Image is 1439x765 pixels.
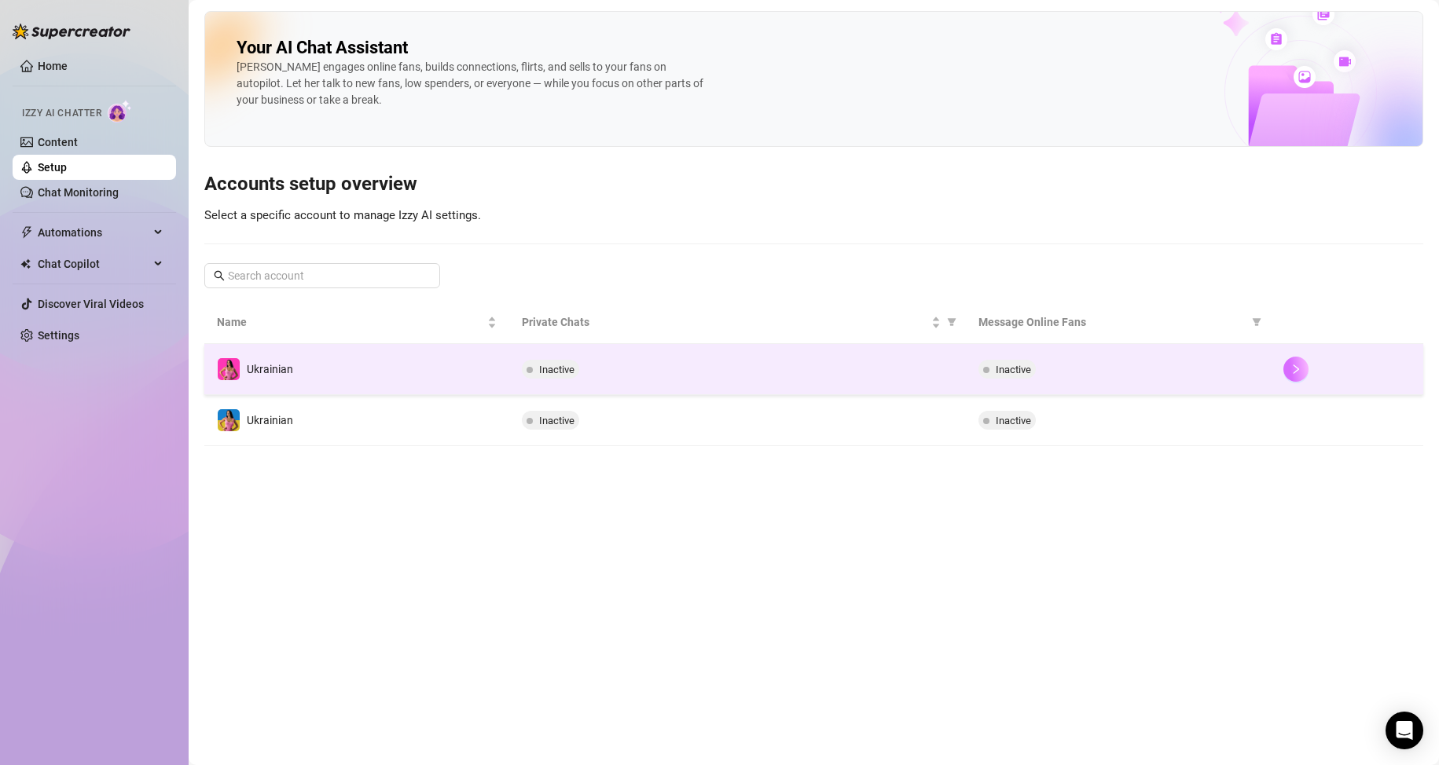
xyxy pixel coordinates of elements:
[947,317,956,327] span: filter
[218,358,240,380] img: Ukrainian
[247,363,293,375] span: Ukrainian
[996,364,1031,375] span: Inactive
[218,409,240,431] img: Ukrainian
[38,161,67,174] a: Setup
[1283,357,1309,382] button: right
[204,301,509,344] th: Name
[1249,310,1265,334] span: filter
[522,313,929,331] span: Private Chats
[214,270,225,281] span: search
[38,329,79,342] a: Settings
[1252,317,1261,327] span: filter
[38,298,144,310] a: Discover Viral Videos
[228,267,418,284] input: Search account
[108,100,132,123] img: AI Chatter
[20,258,31,269] img: Chat Copilot
[38,136,78,148] a: Content
[539,415,574,426] span: Inactive
[978,313,1246,331] span: Message Online Fans
[539,364,574,375] span: Inactive
[996,415,1031,426] span: Inactive
[13,24,130,39] img: logo-BBDzfeDw.svg
[38,60,68,72] a: Home
[1290,364,1301,375] span: right
[20,226,33,239] span: thunderbolt
[237,59,708,108] div: [PERSON_NAME] engages online fans, builds connections, flirts, and sells to your fans on autopilo...
[22,106,101,121] span: Izzy AI Chatter
[217,313,484,331] span: Name
[38,220,149,245] span: Automations
[204,208,481,222] span: Select a specific account to manage Izzy AI settings.
[38,186,119,199] a: Chat Monitoring
[204,172,1423,197] h3: Accounts setup overview
[237,37,408,59] h2: Your AI Chat Assistant
[38,251,149,276] span: Chat Copilot
[1386,712,1423,749] div: Open Intercom Messenger
[509,301,967,344] th: Private Chats
[944,310,960,334] span: filter
[247,414,293,426] span: Ukrainian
